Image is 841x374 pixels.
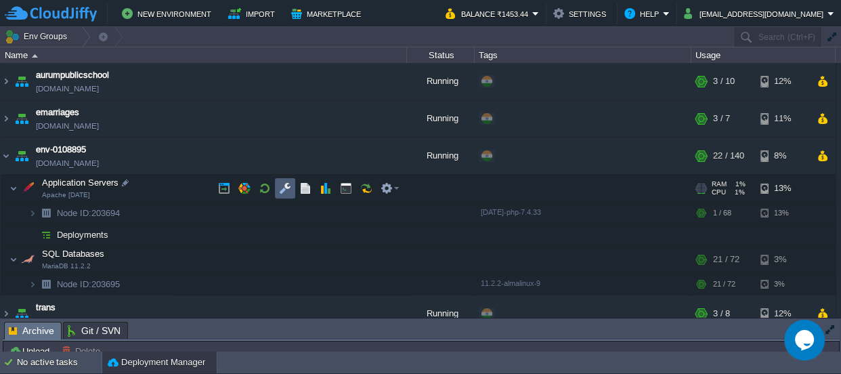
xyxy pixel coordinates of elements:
div: 8% [760,138,804,174]
button: Delete [62,345,104,357]
div: 22 / 140 [713,138,744,174]
img: CloudJiffy [5,5,97,22]
div: No active tasks [17,352,102,373]
img: AMDAwAAAACH5BAEAAAAALAAAAAABAAEAAAICRAEAOw== [1,295,12,332]
a: [DOMAIN_NAME] [36,119,99,133]
div: 12% [760,63,804,100]
a: [DOMAIN_NAME] [36,157,99,170]
button: [EMAIL_ADDRESS][DOMAIN_NAME] [684,5,827,22]
div: 3 / 8 [713,295,730,332]
span: 11.2.2-almalinux-9 [481,279,540,287]
div: Running [407,138,475,174]
span: 1% [731,188,745,196]
span: [DATE]-php-7.4.33 [481,208,541,216]
span: 203694 [56,207,122,219]
span: Application Servers [41,177,121,188]
img: AMDAwAAAACH5BAEAAAAALAAAAAABAAEAAAICRAEAOw== [18,175,37,202]
a: [DOMAIN_NAME] [36,314,99,328]
a: Node ID:203695 [56,278,122,290]
button: New Environment [122,5,215,22]
iframe: chat widget [784,320,827,360]
img: AMDAwAAAACH5BAEAAAAALAAAAAABAAEAAAICRAEAOw== [12,100,31,137]
button: Deployment Manager [108,356,205,369]
div: 1 / 68 [713,203,731,224]
img: AMDAwAAAACH5BAEAAAAALAAAAAABAAEAAAICRAEAOw== [18,246,37,273]
span: Node ID: [57,208,91,218]
div: Running [407,63,475,100]
a: aurumpublicschool [36,68,109,82]
span: Apache [DATE] [42,191,90,199]
a: Deployments [56,229,110,241]
div: 13% [760,175,804,202]
img: AMDAwAAAACH5BAEAAAAALAAAAAABAAEAAAICRAEAOw== [12,138,31,174]
button: Env Groups [5,27,72,46]
span: Git / SVN [68,323,121,339]
button: Marketplace [291,5,365,22]
a: emarriages [36,106,79,119]
img: AMDAwAAAACH5BAEAAAAALAAAAAABAAEAAAICRAEAOw== [1,63,12,100]
img: AMDAwAAAACH5BAEAAAAALAAAAAABAAEAAAICRAEAOw== [9,175,18,202]
div: 3% [760,246,804,273]
div: Status [408,47,474,63]
a: SQL DatabasesMariaDB 11.2.2 [41,249,106,259]
div: Name [1,47,406,63]
img: AMDAwAAAACH5BAEAAAAALAAAAAABAAEAAAICRAEAOw== [9,246,18,273]
div: 12% [760,295,804,332]
div: 13% [760,203,804,224]
div: 21 / 72 [713,274,735,295]
div: 3% [760,274,804,295]
span: RAM [712,180,727,188]
div: Running [407,100,475,137]
a: trans [36,301,56,314]
div: Usage [692,47,835,63]
span: Node ID: [57,279,91,289]
img: AMDAwAAAACH5BAEAAAAALAAAAAABAAEAAAICRAEAOw== [1,100,12,137]
img: AMDAwAAAACH5BAEAAAAALAAAAAABAAEAAAICRAEAOw== [1,138,12,174]
span: Archive [9,323,54,339]
a: Application ServersApache [DATE] [41,178,121,188]
button: Balance ₹1453.44 [446,5,532,22]
img: AMDAwAAAACH5BAEAAAAALAAAAAABAAEAAAICRAEAOw== [28,224,37,245]
img: AMDAwAAAACH5BAEAAAAALAAAAAABAAEAAAICRAEAOw== [32,54,38,58]
img: AMDAwAAAACH5BAEAAAAALAAAAAABAAEAAAICRAEAOw== [28,203,37,224]
img: AMDAwAAAACH5BAEAAAAALAAAAAABAAEAAAICRAEAOw== [28,274,37,295]
button: Import [228,5,279,22]
button: Settings [553,5,610,22]
a: [DOMAIN_NAME] [36,82,99,96]
div: 11% [760,100,804,137]
span: SQL Databases [41,248,106,259]
button: Upload [9,345,53,357]
span: 203695 [56,278,122,290]
img: AMDAwAAAACH5BAEAAAAALAAAAAABAAEAAAICRAEAOw== [12,63,31,100]
img: AMDAwAAAACH5BAEAAAAALAAAAAABAAEAAAICRAEAOw== [37,274,56,295]
div: Running [407,295,475,332]
div: 21 / 72 [713,246,739,273]
a: env-0108895 [36,143,86,157]
img: AMDAwAAAACH5BAEAAAAALAAAAAABAAEAAAICRAEAOw== [37,224,56,245]
div: 3 / 7 [713,100,730,137]
img: AMDAwAAAACH5BAEAAAAALAAAAAABAAEAAAICRAEAOw== [37,203,56,224]
span: MariaDB 11.2.2 [42,262,91,270]
span: 1% [732,180,746,188]
button: Help [624,5,663,22]
div: Tags [475,47,691,63]
img: AMDAwAAAACH5BAEAAAAALAAAAAABAAEAAAICRAEAOw== [12,295,31,332]
span: CPU [712,188,726,196]
div: 3 / 10 [713,63,735,100]
a: Node ID:203694 [56,207,122,219]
